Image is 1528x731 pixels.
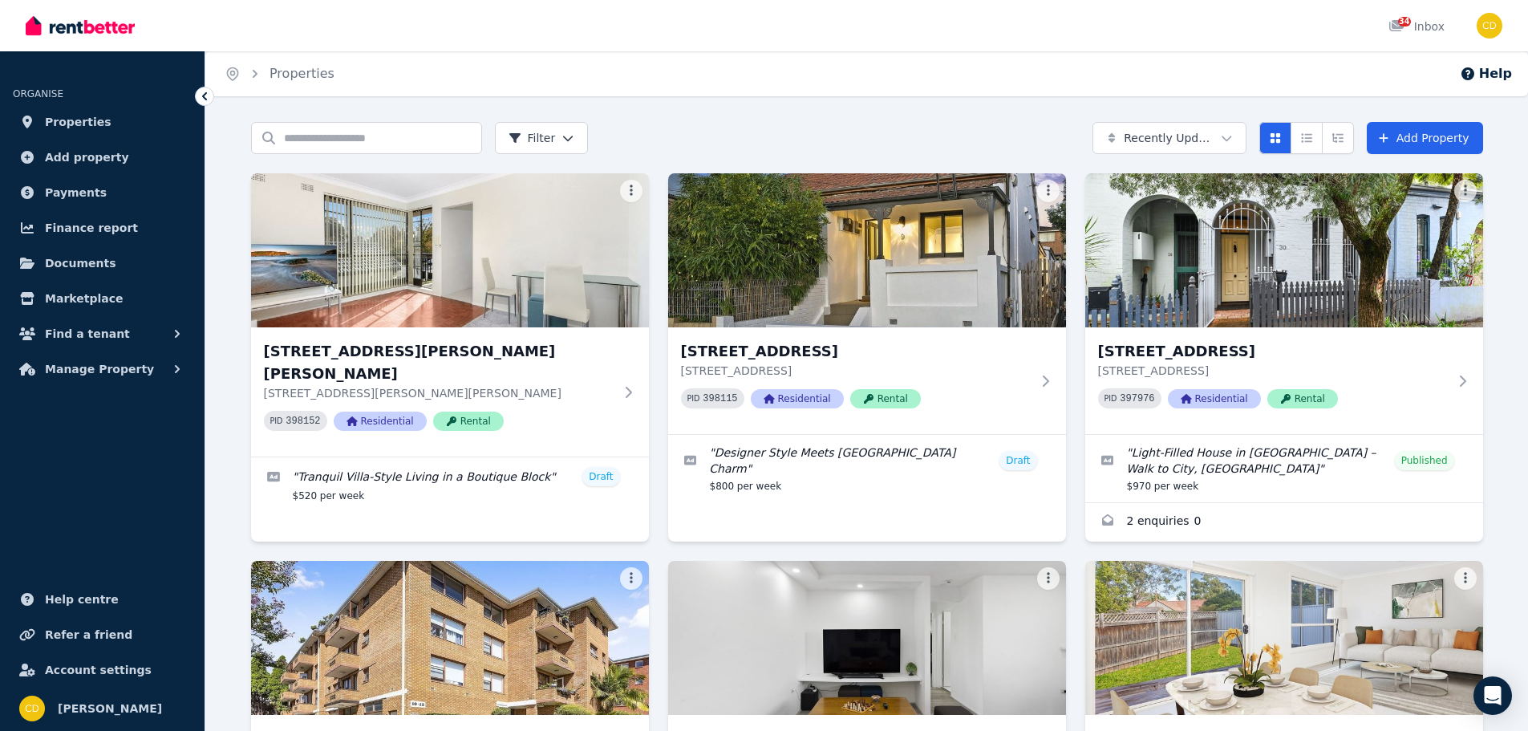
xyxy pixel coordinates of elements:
[251,561,649,715] img: 1/10 Banksia Rd, Caringbah
[251,173,649,327] img: 4/37 Ferguson Ave, Wiley Park
[751,389,844,408] span: Residential
[1085,173,1483,327] img: 30 Bishopgate St, Camperdown
[1473,676,1512,715] div: Open Intercom Messenger
[45,359,154,379] span: Manage Property
[45,218,138,238] span: Finance report
[1322,122,1354,154] button: Expanded list view
[13,141,192,173] a: Add property
[1104,394,1117,403] small: PID
[1291,122,1323,154] button: Compact list view
[251,173,649,457] a: 4/37 Ferguson Ave, Wiley Park[STREET_ADDRESS][PERSON_NAME][PERSON_NAME][STREET_ADDRESS][PERSON_NA...
[1259,122,1291,154] button: Card view
[13,212,192,244] a: Finance report
[681,340,1031,363] h3: [STREET_ADDRESS]
[13,88,63,99] span: ORGANISE
[251,457,649,512] a: Edit listing: Tranquil Villa-Style Living in a Boutique Block
[681,363,1031,379] p: [STREET_ADDRESS]
[1092,122,1246,154] button: Recently Updated
[13,353,192,385] button: Manage Property
[58,699,162,718] span: [PERSON_NAME]
[270,66,334,81] a: Properties
[1477,13,1502,39] img: Chris Dimitropoulos
[1367,122,1483,154] a: Add Property
[45,148,129,167] span: Add property
[620,567,642,590] button: More options
[509,130,556,146] span: Filter
[264,340,614,385] h3: [STREET_ADDRESS][PERSON_NAME][PERSON_NAME]
[1037,567,1060,590] button: More options
[1388,18,1445,35] div: Inbox
[13,583,192,615] a: Help centre
[1168,389,1261,408] span: Residential
[1460,64,1512,83] button: Help
[620,180,642,202] button: More options
[13,282,192,315] a: Marketplace
[45,289,123,308] span: Marketplace
[1085,503,1483,542] a: Enquiries for 30 Bishopgate St, Camperdown
[703,393,737,404] code: 398115
[1037,180,1060,202] button: More options
[668,561,1066,715] img: 10/52 Weston St, Harris Park
[1098,363,1448,379] p: [STREET_ADDRESS]
[668,173,1066,434] a: 9 Grove St, Dulwich Hill[STREET_ADDRESS][STREET_ADDRESS]PID 398115ResidentialRental
[1454,180,1477,202] button: More options
[1124,130,1214,146] span: Recently Updated
[1120,393,1154,404] code: 397976
[1085,435,1483,502] a: Edit listing: Light-Filled House in Prime Camperdown – Walk to City, University & Parks
[205,51,354,96] nav: Breadcrumb
[26,14,135,38] img: RentBetter
[45,660,152,680] span: Account settings
[13,106,192,138] a: Properties
[19,696,45,721] img: Chris Dimitropoulos
[1085,561,1483,715] img: 48B Morshead St, North Ryde
[45,590,119,609] span: Help centre
[45,625,132,644] span: Refer a friend
[1085,173,1483,434] a: 30 Bishopgate St, Camperdown[STREET_ADDRESS][STREET_ADDRESS]PID 397976ResidentialRental
[850,389,921,408] span: Rental
[45,112,111,132] span: Properties
[433,412,504,431] span: Rental
[687,394,700,403] small: PID
[13,654,192,686] a: Account settings
[1098,340,1448,363] h3: [STREET_ADDRESS]
[13,247,192,279] a: Documents
[270,416,283,425] small: PID
[1267,389,1338,408] span: Rental
[45,183,107,202] span: Payments
[13,619,192,651] a: Refer a friend
[668,173,1066,327] img: 9 Grove St, Dulwich Hill
[1259,122,1354,154] div: View options
[668,435,1066,502] a: Edit listing: Designer Style Meets Dulwich Hill Charm
[286,416,320,427] code: 398152
[1398,17,1411,26] span: 34
[45,254,116,273] span: Documents
[45,324,130,343] span: Find a tenant
[334,412,427,431] span: Residential
[1454,567,1477,590] button: More options
[13,177,192,209] a: Payments
[13,318,192,350] button: Find a tenant
[495,122,589,154] button: Filter
[264,385,614,401] p: [STREET_ADDRESS][PERSON_NAME][PERSON_NAME]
